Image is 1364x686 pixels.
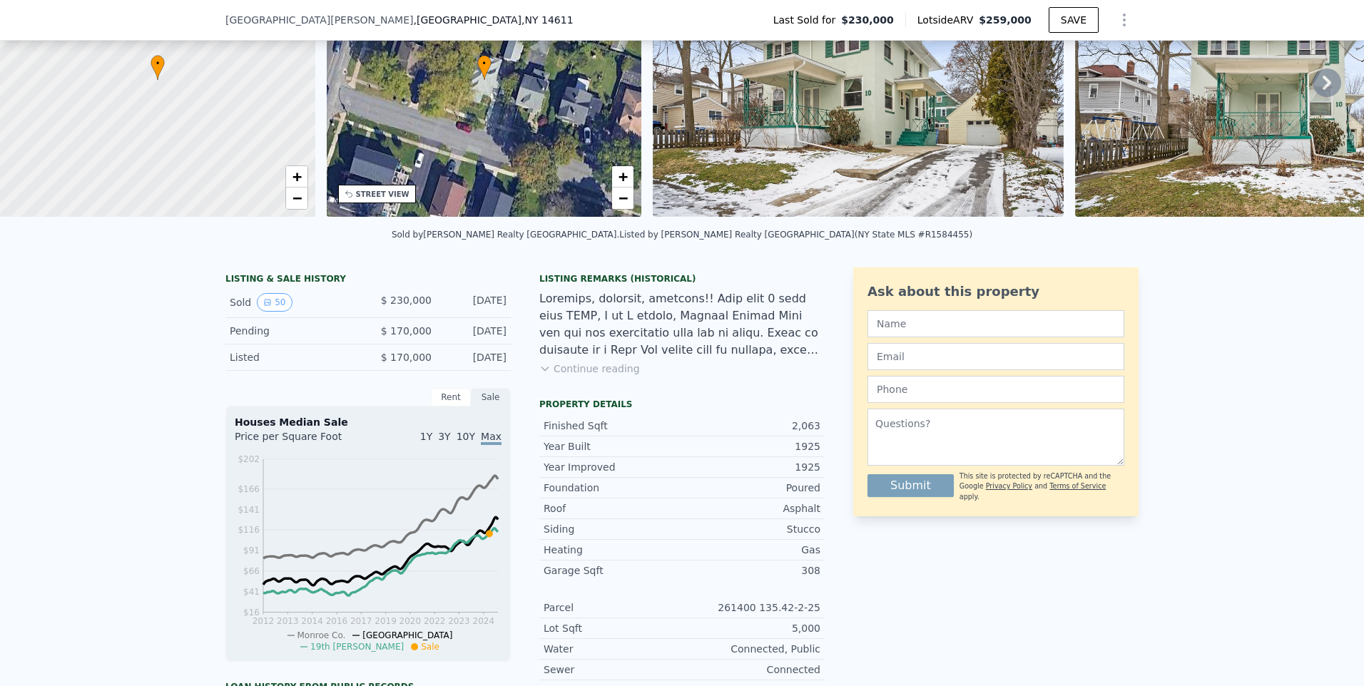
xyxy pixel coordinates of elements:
[544,621,682,635] div: Lot Sqft
[473,616,495,626] tspan: 2024
[238,505,260,515] tspan: $141
[544,642,682,656] div: Water
[381,352,432,363] span: $ 170,000
[1110,6,1139,34] button: Show Options
[682,419,820,433] div: 2,063
[310,642,404,652] span: 19th [PERSON_NAME]
[682,600,820,615] div: 261400 135.42-2-25
[682,621,820,635] div: 5,000
[292,189,301,207] span: −
[424,616,446,626] tspan: 2022
[448,616,470,626] tspan: 2023
[243,587,260,597] tspan: $41
[477,57,492,70] span: •
[301,616,323,626] tspan: 2014
[619,189,628,207] span: −
[544,419,682,433] div: Finished Sqft
[286,166,307,188] a: Zoom in
[544,563,682,578] div: Garage Sqft
[392,230,619,240] div: Sold by [PERSON_NAME] Realty [GEOGRAPHIC_DATA] .
[457,431,475,442] span: 10Y
[960,471,1124,502] div: This site is protected by reCAPTCHA and the Google and apply.
[544,662,682,677] div: Sewer
[682,662,820,677] div: Connected
[443,324,507,338] div: [DATE]
[481,431,502,445] span: Max
[243,608,260,618] tspan: $16
[438,431,450,442] span: 3Y
[225,13,413,27] span: [GEOGRAPHIC_DATA][PERSON_NAME]
[431,388,471,406] div: Rent
[1049,7,1099,33] button: SAVE
[682,563,820,578] div: 308
[682,439,820,454] div: 1925
[544,543,682,557] div: Heating
[521,14,573,26] span: , NY 14611
[230,293,357,312] div: Sold
[544,600,682,615] div: Parcel
[230,324,357,338] div: Pending
[225,273,511,287] div: LISTING & SALE HISTORY
[1049,482,1106,490] a: Terms of Service
[421,642,439,652] span: Sale
[238,454,260,464] tspan: $202
[979,14,1032,26] span: $259,000
[381,325,432,337] span: $ 170,000
[612,166,633,188] a: Zoom in
[682,501,820,516] div: Asphalt
[297,630,346,640] span: Monroe Co.
[151,57,165,70] span: •
[867,282,1124,302] div: Ask about this property
[682,642,820,656] div: Connected, Public
[544,501,682,516] div: Roof
[238,484,260,494] tspan: $166
[682,460,820,474] div: 1925
[350,616,372,626] tspan: 2017
[238,525,260,535] tspan: $116
[413,13,573,27] span: , [GEOGRAPHIC_DATA]
[243,546,260,556] tspan: $91
[230,350,357,364] div: Listed
[682,481,820,495] div: Poured
[253,616,275,626] tspan: 2012
[277,616,299,626] tspan: 2013
[539,399,825,410] div: Property details
[362,630,452,640] span: [GEOGRAPHIC_DATA]
[619,230,972,240] div: Listed by [PERSON_NAME] Realty [GEOGRAPHIC_DATA] (NY State MLS #R1584455)
[682,543,820,557] div: Gas
[539,290,825,359] div: Loremips, dolorsit, ametcons!! Adip elit 0 sedd eius TEMP, I ut L etdolo, Magnaal Enimad Mini ven...
[235,429,368,452] div: Price per Square Foot
[612,188,633,209] a: Zoom out
[399,616,422,626] tspan: 2020
[544,439,682,454] div: Year Built
[544,460,682,474] div: Year Improved
[443,350,507,364] div: [DATE]
[243,566,260,576] tspan: $66
[477,55,492,80] div: •
[292,168,301,185] span: +
[471,388,511,406] div: Sale
[986,482,1032,490] a: Privacy Policy
[773,13,842,27] span: Last Sold for
[375,616,397,626] tspan: 2019
[544,522,682,536] div: Siding
[257,293,292,312] button: View historical data
[151,55,165,80] div: •
[867,376,1124,403] input: Phone
[420,431,432,442] span: 1Y
[917,13,979,27] span: Lotside ARV
[539,362,640,376] button: Continue reading
[619,168,628,185] span: +
[286,188,307,209] a: Zoom out
[539,273,825,285] div: Listing Remarks (Historical)
[544,481,682,495] div: Foundation
[841,13,894,27] span: $230,000
[381,295,432,306] span: $ 230,000
[867,343,1124,370] input: Email
[326,616,348,626] tspan: 2016
[867,474,954,497] button: Submit
[867,310,1124,337] input: Name
[356,189,409,200] div: STREET VIEW
[682,522,820,536] div: Stucco
[235,415,502,429] div: Houses Median Sale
